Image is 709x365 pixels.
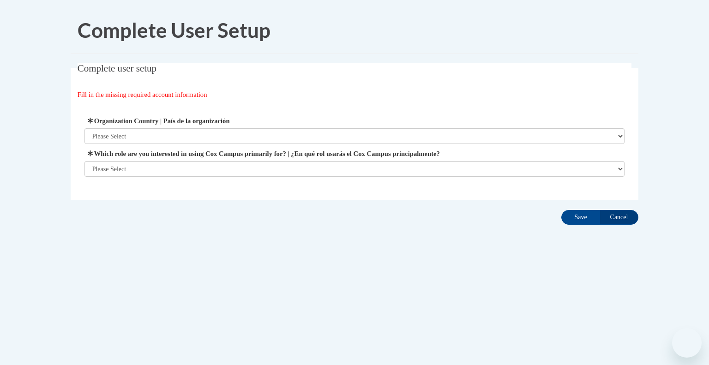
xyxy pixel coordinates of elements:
input: Save [561,210,600,225]
label: Which role are you interested in using Cox Campus primarily for? | ¿En qué rol usarás el Cox Camp... [84,149,625,159]
input: Cancel [600,210,638,225]
span: Fill in the missing required account information [78,91,207,98]
span: Complete user setup [78,63,156,74]
label: Organization Country | País de la organización [84,116,625,126]
span: Complete User Setup [78,18,270,42]
iframe: Button to launch messaging window [672,328,702,358]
